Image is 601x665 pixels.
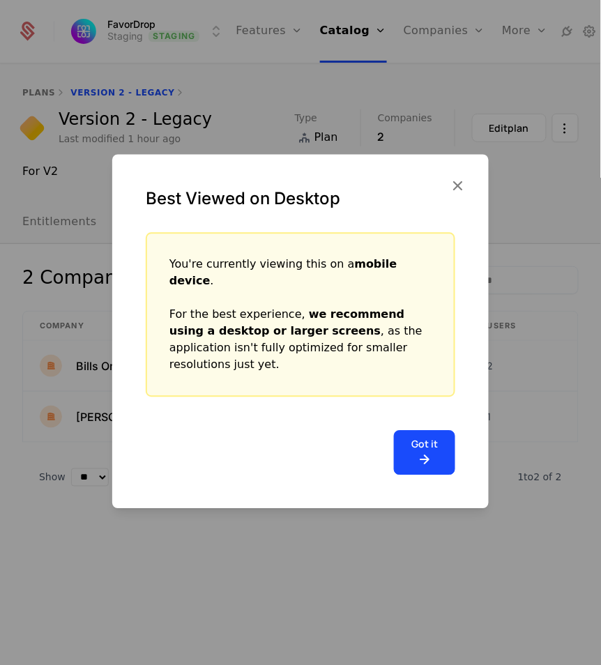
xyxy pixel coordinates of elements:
strong: we recommend using a desktop or larger screens [169,308,404,338]
div: Best Viewed on Desktop [146,188,455,211]
i: arrow-right [411,452,438,468]
strong: mobile device [169,258,397,288]
div: You're currently viewing this on a . For the best experience, , as the application isn't fully op... [169,257,432,374]
button: Got it [394,431,455,475]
